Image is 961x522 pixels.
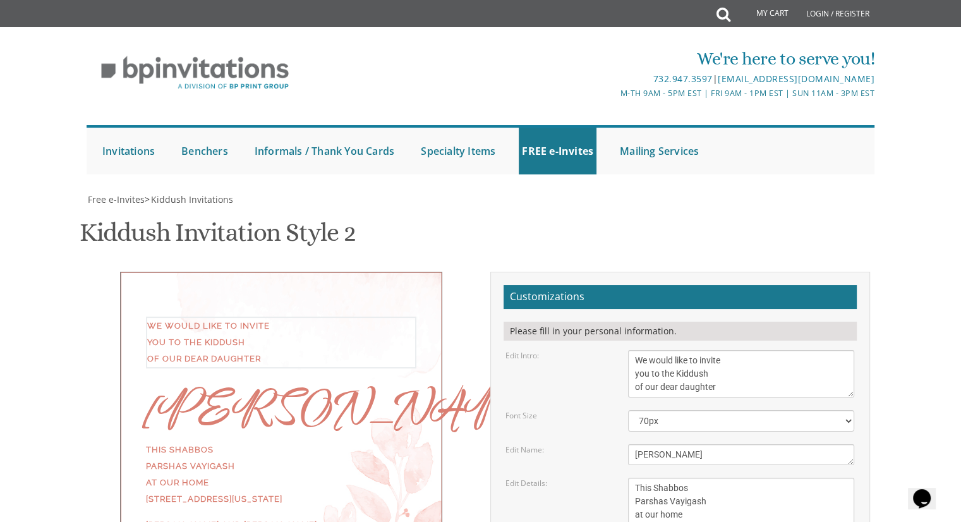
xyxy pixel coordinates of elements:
a: Invitations [99,128,158,174]
span: Kiddush Invitations [151,193,233,205]
a: 732.947.3597 [653,73,712,85]
span: > [145,193,233,205]
a: My Cart [729,1,797,27]
a: Mailing Services [617,128,702,174]
div: M-Th 9am - 5pm EST | Fri 9am - 1pm EST | Sun 11am - 3pm EST [350,87,874,100]
textarea: We would like to invite you to the Kiddush of our dear daughter [628,350,854,398]
h1: Kiddush Invitation Style 2 [80,219,356,256]
textarea: [PERSON_NAME] [628,444,854,465]
a: Benchers [178,128,231,174]
span: Free e-Invites [88,193,145,205]
iframe: chat widget [908,471,948,509]
a: Specialty Items [418,128,499,174]
label: Edit Details: [505,478,547,489]
div: [PERSON_NAME] [146,400,416,416]
a: [EMAIL_ADDRESS][DOMAIN_NAME] [718,73,874,85]
img: BP Invitation Loft [87,47,303,99]
div: | [350,71,874,87]
div: We would like to invite you to the Kiddush of our dear daughter [146,317,416,368]
div: This Shabbos Parshas Vayigash at our home [STREET_ADDRESS][US_STATE] [146,442,416,507]
label: Edit Intro: [505,350,539,361]
label: Edit Name: [505,444,544,455]
a: FREE e-Invites [519,128,596,174]
a: Informals / Thank You Cards [251,128,397,174]
a: Kiddush Invitations [150,193,233,205]
a: Free e-Invites [87,193,145,205]
h2: Customizations [504,285,857,309]
div: We're here to serve you! [350,46,874,71]
label: Font Size [505,410,537,421]
div: Please fill in your personal information. [504,322,857,341]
